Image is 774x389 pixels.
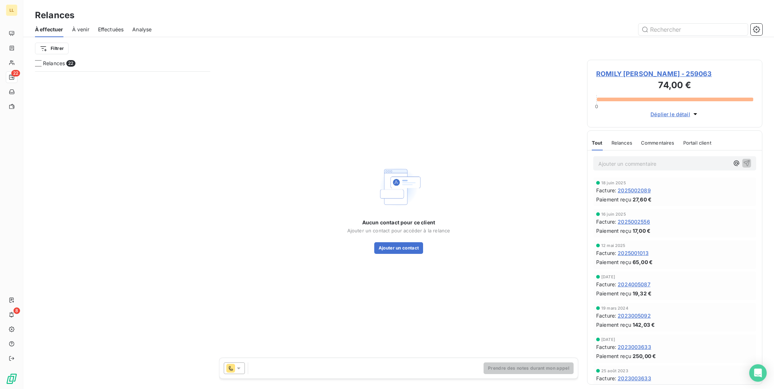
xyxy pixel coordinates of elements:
[11,70,20,76] span: 22
[618,186,651,194] span: 2025002089
[648,110,701,118] button: Déplier le détail
[633,290,652,297] span: 19,32 €
[592,140,603,146] span: Tout
[618,312,651,319] span: 2023005092
[601,181,626,185] span: 18 juin 2025
[484,362,574,374] button: Prendre des notes durant mon appel
[601,306,628,310] span: 19 mars 2024
[633,352,656,360] span: 250,00 €
[618,280,650,288] span: 2024005087
[641,140,675,146] span: Commentaires
[633,196,652,203] span: 27,60 €
[595,103,598,109] span: 0
[633,321,655,329] span: 142,03 €
[596,249,616,257] span: Facture :
[35,43,69,54] button: Filtrer
[72,26,89,33] span: À venir
[618,374,651,382] span: 2023003633
[43,60,65,67] span: Relances
[596,352,631,360] span: Paiement reçu
[596,196,631,203] span: Paiement reçu
[98,26,124,33] span: Effectuées
[596,374,616,382] span: Facture :
[601,212,626,216] span: 16 juin 2025
[749,364,767,382] div: Open Intercom Messenger
[6,373,17,385] img: Logo LeanPay
[596,343,616,351] span: Facture :
[596,290,631,297] span: Paiement reçu
[601,337,615,342] span: [DATE]
[132,26,152,33] span: Analyse
[596,218,616,225] span: Facture :
[35,26,63,33] span: À effectuer
[618,249,649,257] span: 2025001013
[596,280,616,288] span: Facture :
[347,228,450,233] span: Ajouter un contact pour accéder à la relance
[374,242,423,254] button: Ajouter un contact
[596,186,616,194] span: Facture :
[601,369,628,373] span: 25 août 2023
[650,110,690,118] span: Déplier le détail
[633,258,653,266] span: 65,00 €
[596,69,753,79] span: ROMILY [PERSON_NAME] - 259063
[596,227,631,235] span: Paiement reçu
[601,275,615,279] span: [DATE]
[6,4,17,16] div: LL
[596,321,631,329] span: Paiement reçu
[683,140,711,146] span: Portail client
[362,219,435,226] span: Aucun contact pour ce client
[13,307,20,314] span: 8
[375,164,422,211] img: Empty state
[596,258,631,266] span: Paiement reçu
[601,243,626,248] span: 12 mai 2025
[618,218,650,225] span: 2025002556
[638,24,748,35] input: Rechercher
[35,9,74,22] h3: Relances
[611,140,632,146] span: Relances
[596,312,616,319] span: Facture :
[618,343,651,351] span: 2023003633
[596,79,753,93] h3: 74,00 €
[633,227,650,235] span: 17,00 €
[66,60,75,67] span: 22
